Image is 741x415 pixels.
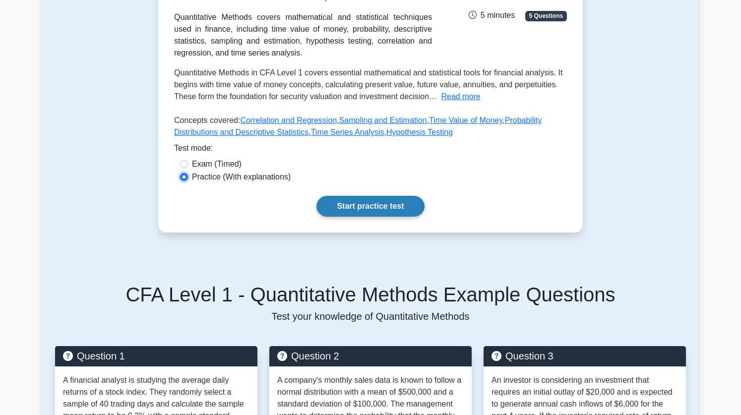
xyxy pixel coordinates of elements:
[469,11,515,19] span: 5 minutes
[316,196,424,217] a: Start practice test
[192,158,242,170] label: Exam (Timed)
[339,116,427,124] a: Sampling and Estimation
[55,310,686,322] p: Test your knowledge of Quantitative Methods
[525,11,567,21] span: 5 Questions
[174,11,432,59] div: Quantitative Methods covers mathematical and statistical techniques used in finance, including ti...
[63,350,249,362] h5: Question 1
[429,116,502,124] a: Time Value of Money
[174,68,563,101] span: Quantitative Methods in CFA Level 1 covers essential mathematical and statistical tools for finan...
[174,115,567,142] p: Concepts covered: , , , , ,
[311,128,384,136] a: Time Series Analysis
[55,283,686,306] h5: CFA Level 1 - Quantitative Methods Example Questions
[386,128,453,136] a: Hypothesis Testing
[174,142,567,158] div: Test mode:
[240,116,337,124] a: Correlation and Regression
[492,350,678,362] h5: Question 3
[277,350,464,362] h5: Question 2
[441,91,481,103] button: Read more
[192,171,291,183] label: Practice (With explanations)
